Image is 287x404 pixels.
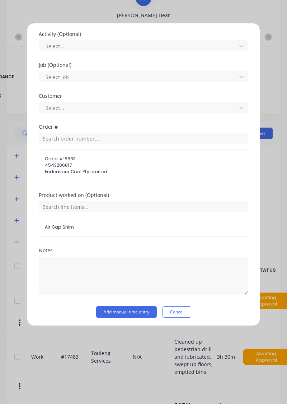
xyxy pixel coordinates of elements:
div: Activity (Optional) [39,32,248,37]
button: Add manual time entry [96,306,157,318]
div: Job (Optional) [39,63,248,68]
span: Order # 18863 [45,156,242,162]
span: Endeavour Coal Pty Limited [45,169,242,175]
div: Order # [39,124,248,129]
input: Search line items... [39,201,248,212]
button: Cancel [163,306,191,318]
div: Product worked on (Optional) [39,193,248,198]
div: Customer [39,93,248,98]
span: Air Gap Shim [45,224,242,230]
span: 4543206817 [45,162,242,169]
input: Search order number... [39,133,248,144]
div: Notes [39,248,248,253]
